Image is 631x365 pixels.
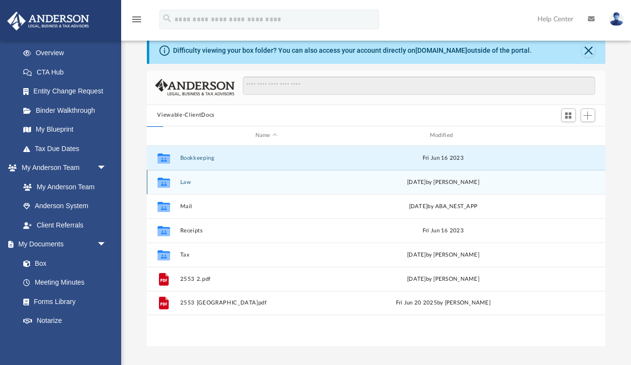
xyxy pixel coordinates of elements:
span: arrow_drop_down [97,235,116,255]
a: Tax Due Dates [14,139,121,158]
div: Fri Jun 20 2025 by [PERSON_NAME] [357,299,529,307]
input: Search files and folders [243,76,595,95]
a: [DOMAIN_NAME] [415,46,467,54]
button: Switch to Grid View [561,108,576,122]
button: Tax [180,252,352,258]
a: menu [131,18,142,25]
a: Overview [14,44,121,63]
i: search [162,13,173,24]
a: Client Referrals [14,215,116,235]
div: id [151,131,175,140]
a: CTA Hub [14,62,121,82]
button: Add [581,108,595,122]
button: Receipts [180,228,352,234]
a: Binder Walkthrough [14,101,121,120]
div: Difficulty viewing your box folder? You can also access your account directly on outside of the p... [173,46,532,56]
div: Modified [356,131,529,140]
div: Fri Jun 16 2023 [357,226,529,235]
div: grid [147,146,606,347]
span: arrow_drop_down [97,158,116,178]
button: Close [582,44,595,57]
span: arrow_drop_down [97,330,116,350]
button: Law [180,179,352,185]
a: My Documentsarrow_drop_down [7,235,116,254]
div: [DATE] by [PERSON_NAME] [357,178,529,186]
div: Fri Jun 16 2023 [357,153,529,162]
a: Notarize [14,311,116,331]
button: 2553 [GEOGRAPHIC_DATA]pdf [180,300,352,306]
div: id [534,131,601,140]
img: User Pic [609,12,624,26]
button: Mail [180,203,352,210]
div: Name [179,131,352,140]
div: [DATE] by [PERSON_NAME] [357,250,529,259]
a: Meeting Minutes [14,273,116,292]
i: menu [131,14,142,25]
a: My Anderson Teamarrow_drop_down [7,158,116,178]
button: 2553 2.pdf [180,276,352,282]
a: Entity Change Request [14,82,121,101]
img: Anderson Advisors Platinum Portal [4,12,92,30]
a: My Blueprint [14,120,116,139]
a: My Anderson Team [14,177,111,197]
div: [DATE] by ABA_NEST_APP [357,202,529,211]
a: Box [14,254,111,273]
button: Bookkeeping [180,155,352,161]
button: Viewable-ClientDocs [157,111,214,120]
div: [DATE] by [PERSON_NAME] [357,274,529,283]
a: Forms Library [14,292,111,311]
a: Anderson System [14,197,116,216]
a: Online Learningarrow_drop_down [7,330,116,350]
